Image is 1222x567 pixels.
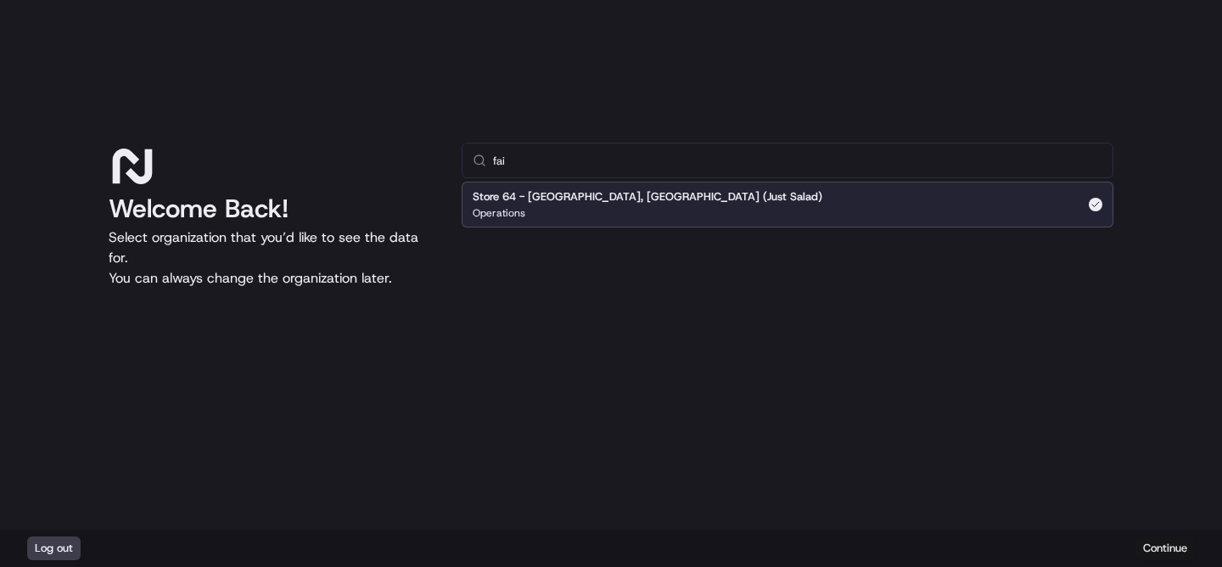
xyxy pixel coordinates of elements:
p: Operations [473,206,525,220]
input: Type to search... [493,143,1102,177]
h1: Welcome Back! [109,194,434,224]
div: Suggestions [462,178,1113,231]
button: Log out [27,536,81,560]
p: Select organization that you’d like to see the data for. You can always change the organization l... [109,227,434,289]
button: Continue [1135,536,1195,560]
h2: Store 64 - [GEOGRAPHIC_DATA], [GEOGRAPHIC_DATA] (Just Salad) [473,189,822,205]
